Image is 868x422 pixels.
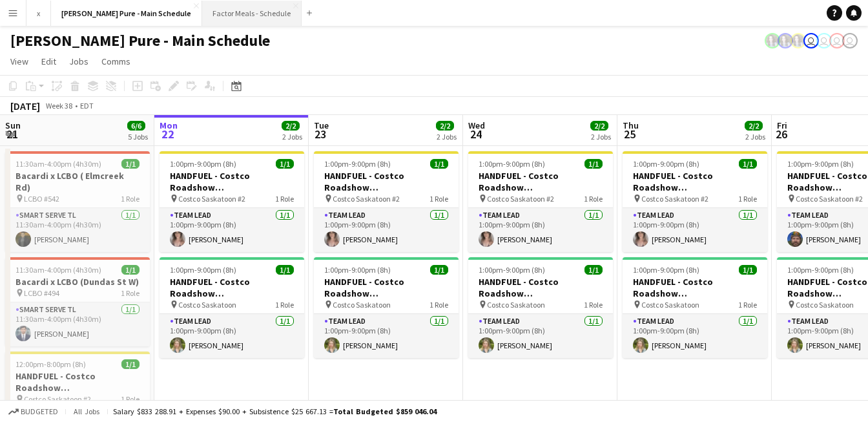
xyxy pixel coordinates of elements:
span: 1/1 [739,265,757,275]
span: 1/1 [430,265,448,275]
span: Costco Saskatoon #2 [178,194,245,204]
app-card-role: Team Lead1/11:00pm-9:00pm (8h)[PERSON_NAME] [314,208,459,252]
span: Total Budgeted $859 046.04 [333,406,437,416]
span: 21 [3,127,21,142]
div: 11:30am-4:00pm (4h30m)1/1Bacardi x LCBO ( Elmcreek Rd) LCBO #5421 RoleSmart Serve TL1/111:30am-4:... [5,151,150,252]
span: Costco Saskatoon #2 [796,194,863,204]
span: 2/2 [436,121,454,131]
h3: HANDFUEL - Costco Roadshow [GEOGRAPHIC_DATA], [GEOGRAPHIC_DATA] [623,170,767,193]
span: View [10,56,28,67]
span: 22 [158,127,178,142]
span: 12:00pm-8:00pm (8h) [15,359,86,369]
span: Costco Saskatoon #2 [641,194,708,204]
span: 2/2 [745,121,763,131]
span: 1/1 [276,265,294,275]
app-job-card: 1:00pm-9:00pm (8h)1/1HANDFUEL - Costco Roadshow [GEOGRAPHIC_DATA], [GEOGRAPHIC_DATA] Costco Saska... [314,257,459,358]
button: Factor Meals - Schedule [202,1,302,26]
app-job-card: 1:00pm-9:00pm (8h)1/1HANDFUEL - Costco Roadshow [GEOGRAPHIC_DATA], [GEOGRAPHIC_DATA] Costco Saska... [468,257,613,358]
span: 1/1 [430,159,448,169]
span: 1 Role [429,194,448,204]
button: [PERSON_NAME] Pure - Main Schedule [51,1,202,26]
span: 1/1 [121,265,139,275]
a: View [5,53,34,70]
h1: [PERSON_NAME] Pure - Main Schedule [10,31,270,50]
span: 1 Role [275,194,294,204]
span: 24 [466,127,485,142]
a: Jobs [64,53,94,70]
span: Mon [160,120,178,131]
span: Thu [623,120,639,131]
app-job-card: 1:00pm-9:00pm (8h)1/1HANDFUEL - Costco Roadshow [GEOGRAPHIC_DATA], [GEOGRAPHIC_DATA] Costco Saska... [623,151,767,252]
h3: Bacardi x LCBO ( Elmcreek Rd) [5,170,150,193]
span: Costco Saskatoon #2 [487,194,554,204]
span: 1:00pm-9:00pm (8h) [170,159,236,169]
span: 1/1 [584,159,603,169]
app-user-avatar: Tifany Scifo [829,33,845,48]
span: 1 Role [121,288,139,298]
span: Jobs [69,56,88,67]
span: 1:00pm-9:00pm (8h) [787,265,854,275]
span: 11:30am-4:00pm (4h30m) [15,265,101,275]
span: 25 [621,127,639,142]
app-job-card: 1:00pm-9:00pm (8h)1/1HANDFUEL - Costco Roadshow [GEOGRAPHIC_DATA], [GEOGRAPHIC_DATA] Costco Saska... [623,257,767,358]
span: 1 Role [738,194,757,204]
app-user-avatar: Ashleigh Rains [790,33,806,48]
app-card-role: Team Lead1/11:00pm-9:00pm (8h)[PERSON_NAME] [160,208,304,252]
app-user-avatar: Ashleigh Rains [765,33,780,48]
span: 2/2 [282,121,300,131]
app-user-avatar: Ashleigh Rains [778,33,793,48]
div: 5 Jobs [128,132,148,142]
div: 1:00pm-9:00pm (8h)1/1HANDFUEL - Costco Roadshow [GEOGRAPHIC_DATA], [GEOGRAPHIC_DATA] Costco Saska... [160,151,304,252]
h3: HANDFUEL - Costco Roadshow [GEOGRAPHIC_DATA], [GEOGRAPHIC_DATA] [314,170,459,193]
app-user-avatar: Tifany Scifo [803,33,819,48]
span: Comms [101,56,130,67]
div: 2 Jobs [745,132,765,142]
span: 1:00pm-9:00pm (8h) [170,265,236,275]
div: 2 Jobs [591,132,611,142]
h3: HANDFUEL - Costco Roadshow [GEOGRAPHIC_DATA], [GEOGRAPHIC_DATA] [5,370,150,394]
span: 1 Role [121,394,139,404]
app-job-card: 1:00pm-9:00pm (8h)1/1HANDFUEL - Costco Roadshow [GEOGRAPHIC_DATA], [GEOGRAPHIC_DATA] Costco Saska... [468,151,613,252]
span: 1/1 [739,159,757,169]
a: Comms [96,53,136,70]
span: 1:00pm-9:00pm (8h) [479,159,545,169]
app-card-role: Team Lead1/11:00pm-9:00pm (8h)[PERSON_NAME] [468,208,613,252]
app-card-role: Team Lead1/11:00pm-9:00pm (8h)[PERSON_NAME] [468,314,613,358]
span: 1:00pm-9:00pm (8h) [633,265,699,275]
span: 1/1 [584,265,603,275]
app-card-role: Team Lead1/11:00pm-9:00pm (8h)[PERSON_NAME] [623,208,767,252]
app-user-avatar: Tifany Scifo [816,33,832,48]
span: LCBO #542 [24,194,59,204]
span: LCBO #494 [24,288,59,298]
span: 1/1 [276,159,294,169]
span: 1:00pm-9:00pm (8h) [633,159,699,169]
span: Fri [777,120,787,131]
h3: HANDFUEL - Costco Roadshow [GEOGRAPHIC_DATA], [GEOGRAPHIC_DATA] [160,170,304,193]
h3: Bacardi x LCBO (Dundas St W) [5,276,150,288]
span: Tue [314,120,329,131]
span: Costco Saskatoon [333,300,391,310]
span: 1 Role [429,300,448,310]
app-card-role: Smart Serve TL1/111:30am-4:00pm (4h30m)[PERSON_NAME] [5,208,150,252]
h3: HANDFUEL - Costco Roadshow [GEOGRAPHIC_DATA], [GEOGRAPHIC_DATA] [468,170,613,193]
span: 2/2 [590,121,608,131]
app-job-card: 1:00pm-9:00pm (8h)1/1HANDFUEL - Costco Roadshow [GEOGRAPHIC_DATA], [GEOGRAPHIC_DATA] Costco Saska... [314,151,459,252]
span: Budgeted [21,407,58,416]
app-user-avatar: Tifany Scifo [842,33,858,48]
span: Wed [468,120,485,131]
h3: HANDFUEL - Costco Roadshow [GEOGRAPHIC_DATA], [GEOGRAPHIC_DATA] [623,276,767,299]
span: 1 Role [121,194,139,204]
span: Sun [5,120,21,131]
span: 1 Role [275,300,294,310]
span: 1 Role [738,300,757,310]
app-card-role: Smart Serve TL1/111:30am-4:00pm (4h30m)[PERSON_NAME] [5,302,150,346]
span: Edit [41,56,56,67]
div: 2 Jobs [282,132,302,142]
h3: HANDFUEL - Costco Roadshow [GEOGRAPHIC_DATA], [GEOGRAPHIC_DATA] [160,276,304,299]
a: Edit [36,53,61,70]
span: 1:00pm-9:00pm (8h) [479,265,545,275]
span: 11:30am-4:00pm (4h30m) [15,159,101,169]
